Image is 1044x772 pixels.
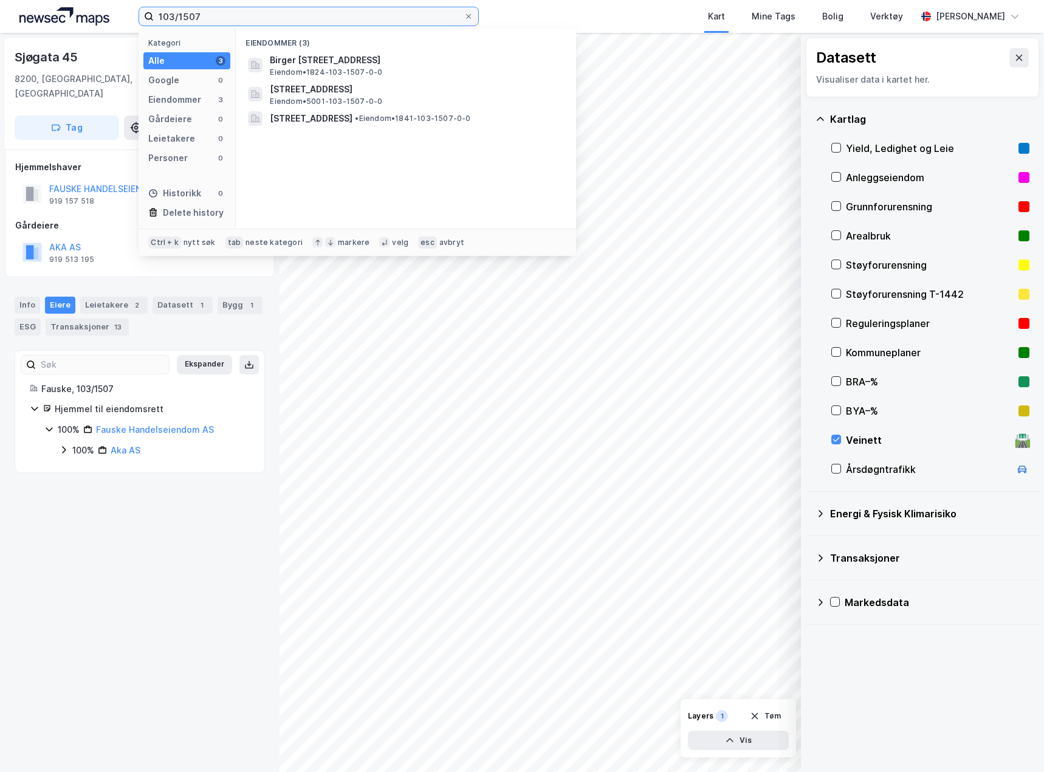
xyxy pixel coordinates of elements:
div: Leietakere [80,297,148,314]
a: Aka AS [111,445,140,455]
div: Veinett [846,433,1010,447]
div: 919 513 195 [49,255,94,264]
div: Hjemmel til eiendomsrett [55,402,250,416]
div: Gårdeiere [148,112,192,126]
div: 0 [216,153,225,163]
div: markere [338,238,369,247]
div: 100% [72,443,94,458]
div: 13 [112,321,124,333]
div: Bolig [822,9,843,24]
div: avbryt [439,238,464,247]
span: [STREET_ADDRESS] [270,82,561,97]
div: velg [392,238,408,247]
div: Historikk [148,186,201,201]
div: Anleggseiendom [846,170,1014,185]
div: Eiere [45,297,75,314]
div: Layers [688,711,713,721]
div: Datasett [816,48,876,67]
img: logo.a4113a55bc3d86da70a041830d287a7e.svg [19,7,109,26]
div: Info [15,297,40,314]
div: 8200, [GEOGRAPHIC_DATA], [GEOGRAPHIC_DATA] [15,72,198,101]
div: Støyforurensning [846,258,1014,272]
div: Markedsdata [845,595,1029,610]
button: Ekspander [177,355,232,374]
div: Grunnforurensning [846,199,1014,214]
div: Datasett [153,297,213,314]
div: 0 [216,188,225,198]
div: Ctrl + k [148,236,181,249]
div: Delete history [163,205,224,220]
div: Kommuneplaner [846,345,1014,360]
div: BRA–% [846,374,1014,389]
div: Fauske, 103/1507 [41,382,250,396]
div: 0 [216,134,225,143]
span: Eiendom • 1841-103-1507-0-0 [355,114,470,123]
div: Kartlag [830,112,1029,126]
div: Transaksjoner [830,551,1029,565]
a: Fauske Handelseiendom AS [96,424,214,435]
div: esc [418,236,437,249]
span: • [355,114,359,123]
div: Transaksjoner [46,319,129,336]
div: 1 [716,710,728,722]
div: [PERSON_NAME] [936,9,1005,24]
div: Arealbruk [846,229,1014,243]
div: Støyforurensning T-1442 [846,287,1014,302]
div: Alle [148,53,165,68]
div: Bygg [218,297,263,314]
div: Eiendommer [148,92,201,107]
div: neste kategori [246,238,303,247]
div: 0 [216,75,225,85]
div: Eiendommer (3) [236,29,576,50]
iframe: Chat Widget [983,714,1044,772]
input: Søk på adresse, matrikkel, gårdeiere, leietakere eller personer [154,7,464,26]
div: 1 [196,299,208,311]
div: 100% [58,422,80,437]
div: Mine Tags [752,9,795,24]
div: 3 [216,95,225,105]
div: 3 [216,56,225,66]
div: 919 157 518 [49,196,94,206]
div: Kontrollprogram for chat [983,714,1044,772]
span: [STREET_ADDRESS] [270,111,352,126]
input: Søk [36,356,169,374]
div: Google [148,73,179,88]
div: Gårdeiere [15,218,264,233]
div: Leietakere [148,131,195,146]
div: Hjemmelshaver [15,160,264,174]
div: Verktøy [870,9,903,24]
div: Yield, Ledighet og Leie [846,141,1014,156]
div: ESG [15,319,41,336]
div: 0 [216,114,225,124]
div: 🛣️ [1014,432,1031,448]
div: BYA–% [846,404,1014,418]
div: 1 [246,299,258,311]
button: Tøm [742,706,789,726]
div: Visualiser data i kartet her. [816,72,1029,87]
div: tab [225,236,244,249]
div: Personer [148,151,188,165]
div: Kart [708,9,725,24]
div: Sjøgata 45 [15,47,80,67]
div: Energi & Fysisk Klimarisiko [830,506,1029,521]
span: Eiendom • 1824-103-1507-0-0 [270,67,382,77]
span: Birger [STREET_ADDRESS] [270,53,561,67]
div: Årsdøgntrafikk [846,462,1010,477]
span: Eiendom • 5001-103-1507-0-0 [270,97,382,106]
div: Kategori [148,38,230,47]
button: Tag [15,115,119,140]
div: 2 [131,299,143,311]
div: Reguleringsplaner [846,316,1014,331]
button: Vis [688,731,789,750]
div: nytt søk [184,238,216,247]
